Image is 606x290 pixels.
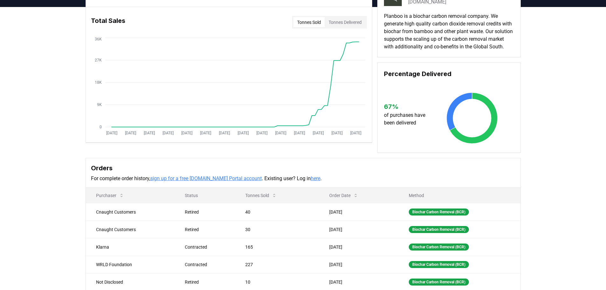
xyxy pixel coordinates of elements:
[294,131,305,135] tspan: [DATE]
[319,203,399,221] td: [DATE]
[185,244,230,250] div: Contracted
[319,221,399,238] td: [DATE]
[409,244,469,251] div: Biochar Carbon Removal (BCR)
[240,189,282,202] button: Tonnes Sold
[150,175,262,181] a: sign up for a free [DOMAIN_NAME] Portal account
[235,203,319,221] td: 40
[311,175,320,181] a: here
[162,131,173,135] tspan: [DATE]
[91,189,129,202] button: Purchaser
[409,279,469,286] div: Biochar Carbon Removal (BCR)
[409,209,469,216] div: Biochar Carbon Removal (BCR)
[97,103,102,107] tspan: 9K
[384,12,514,51] p: Planboo is a biochar carbon removal company. We generate high quality carbon dioxide removal cred...
[235,221,319,238] td: 30
[384,102,431,111] h3: 67 %
[384,69,514,79] h3: Percentage Delivered
[86,203,175,221] td: Cnaught Customers
[324,189,363,202] button: Order Date
[91,16,125,29] h3: Total Sales
[319,238,399,256] td: [DATE]
[325,17,366,27] button: Tonnes Delivered
[181,131,192,135] tspan: [DATE]
[312,131,324,135] tspan: [DATE]
[125,131,136,135] tspan: [DATE]
[384,111,431,127] p: of purchases have been delivered
[106,131,117,135] tspan: [DATE]
[185,226,230,233] div: Retired
[256,131,267,135] tspan: [DATE]
[409,226,469,233] div: Biochar Carbon Removal (BCR)
[95,58,102,62] tspan: 27K
[100,125,102,129] tspan: 0
[185,279,230,285] div: Retired
[185,261,230,268] div: Contracted
[86,256,175,273] td: WRLD Foundation
[237,131,248,135] tspan: [DATE]
[143,131,155,135] tspan: [DATE]
[219,131,230,135] tspan: [DATE]
[180,192,230,199] p: Status
[293,17,325,27] button: Tonnes Sold
[86,238,175,256] td: Klarna
[91,175,515,182] p: For complete order history, . Existing user? Log in .
[86,221,175,238] td: Cnaught Customers
[331,131,342,135] tspan: [DATE]
[235,256,319,273] td: 227
[200,131,211,135] tspan: [DATE]
[185,209,230,215] div: Retired
[350,131,361,135] tspan: [DATE]
[95,80,102,85] tspan: 18K
[95,37,102,41] tspan: 36K
[235,238,319,256] td: 165
[319,256,399,273] td: [DATE]
[275,131,286,135] tspan: [DATE]
[409,261,469,268] div: Biochar Carbon Removal (BCR)
[404,192,515,199] p: Method
[91,163,515,173] h3: Orders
